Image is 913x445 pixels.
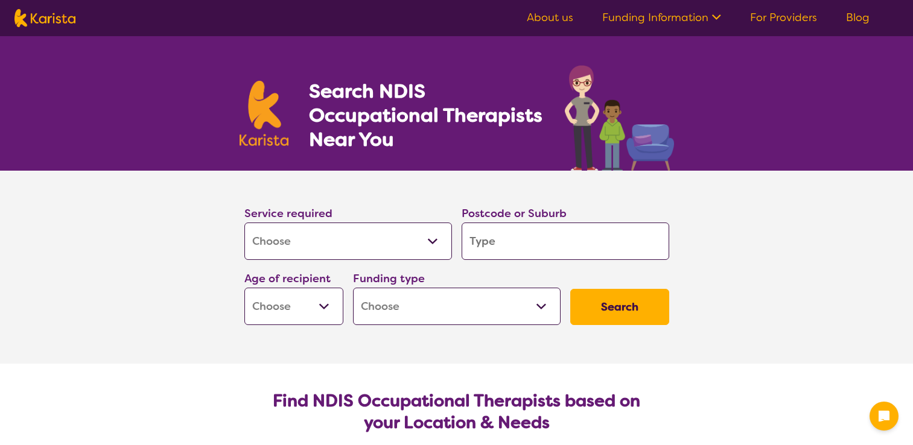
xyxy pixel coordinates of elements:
[244,206,332,221] label: Service required
[602,10,721,25] a: Funding Information
[846,10,870,25] a: Blog
[353,271,425,286] label: Funding type
[565,65,674,171] img: occupational-therapy
[527,10,573,25] a: About us
[244,271,331,286] label: Age of recipient
[750,10,817,25] a: For Providers
[570,289,669,325] button: Search
[462,206,567,221] label: Postcode or Suburb
[254,390,660,434] h2: Find NDIS Occupational Therapists based on your Location & Needs
[14,9,75,27] img: Karista logo
[309,79,544,151] h1: Search NDIS Occupational Therapists Near You
[240,81,289,146] img: Karista logo
[462,222,669,260] input: Type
